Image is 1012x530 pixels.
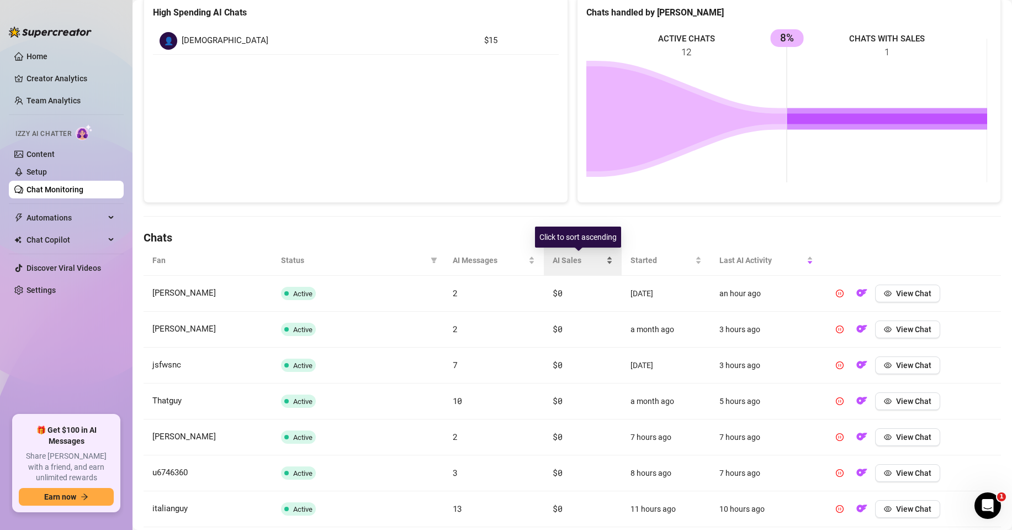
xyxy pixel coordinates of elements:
[884,290,892,297] span: eye
[622,245,711,276] th: Started
[853,321,871,338] button: OF
[711,491,822,527] td: 10 hours ago
[711,419,822,455] td: 7 hours ago
[853,500,871,518] button: OF
[81,493,88,501] span: arrow-right
[293,290,312,298] span: Active
[896,469,931,477] span: View Chat
[152,503,188,513] span: italianguy
[152,396,182,406] span: Thatguy
[622,455,711,491] td: 8 hours ago
[293,469,312,477] span: Active
[544,245,622,276] th: AI Sales
[896,325,931,334] span: View Chat
[622,348,711,384] td: [DATE]
[453,254,527,266] span: AI Messages
[853,285,871,302] button: OF
[453,395,462,406] span: 10
[719,254,804,266] span: Last AI Activity
[853,291,871,300] a: OF
[875,500,940,518] button: View Chat
[884,469,892,477] span: eye
[875,321,940,338] button: View Chat
[853,356,871,374] button: OF
[853,327,871,336] a: OF
[553,395,562,406] span: $0
[630,254,693,266] span: Started
[586,6,992,19] div: Chats handled by [PERSON_NAME]
[153,6,559,19] div: High Spending AI Chats
[152,360,181,370] span: jsfwsnc
[293,326,312,334] span: Active
[853,471,871,480] a: OF
[453,323,458,334] span: 2
[711,455,822,491] td: 7 hours ago
[896,505,931,513] span: View Chat
[853,464,871,482] button: OF
[836,326,844,333] span: pause-circle
[884,397,892,405] span: eye
[9,27,92,38] img: logo-BBDzfeDw.svg
[853,399,871,408] a: OF
[293,433,312,442] span: Active
[884,433,892,441] span: eye
[622,419,711,455] td: 7 hours ago
[875,428,940,446] button: View Chat
[431,257,437,264] span: filter
[853,435,871,444] a: OF
[711,384,822,419] td: 5 hours ago
[896,397,931,406] span: View Chat
[856,359,867,370] img: OF
[152,288,216,298] span: [PERSON_NAME]
[76,124,93,140] img: AI Chatter
[484,34,552,48] article: $15
[144,230,1001,245] h4: Chats
[293,505,312,513] span: Active
[293,361,312,370] span: Active
[152,468,188,477] span: u6746360
[453,431,458,442] span: 2
[535,227,621,248] div: Click to sort ascending
[622,276,711,312] td: [DATE]
[293,397,312,406] span: Active
[711,348,822,384] td: 3 hours ago
[27,185,83,194] a: Chat Monitoring
[19,488,114,506] button: Earn nowarrow-right
[453,467,458,478] span: 3
[622,312,711,348] td: a month ago
[622,384,711,419] td: a month ago
[27,231,105,249] span: Chat Copilot
[27,286,56,295] a: Settings
[152,432,216,442] span: [PERSON_NAME]
[14,236,22,244] img: Chat Copilot
[27,70,115,87] a: Creator Analytics
[27,167,47,176] a: Setup
[182,34,268,48] span: [DEMOGRAPHIC_DATA]
[875,464,940,482] button: View Chat
[444,245,544,276] th: AI Messages
[853,428,871,446] button: OF
[553,287,562,298] span: $0
[19,425,114,447] span: 🎁 Get $100 in AI Messages
[856,287,867,298] img: OF
[836,290,844,297] span: pause-circle
[453,359,458,370] span: 7
[622,491,711,527] td: 11 hours ago
[428,252,439,269] span: filter
[711,276,822,312] td: an hour ago
[836,433,844,441] span: pause-circle
[553,431,562,442] span: $0
[553,323,562,334] span: $0
[884,326,892,333] span: eye
[27,150,55,159] a: Content
[553,254,604,266] span: AI Sales
[896,289,931,298] span: View Chat
[152,324,216,334] span: [PERSON_NAME]
[875,356,940,374] button: View Chat
[884,505,892,513] span: eye
[856,395,867,406] img: OF
[15,129,71,139] span: Izzy AI Chatter
[974,492,1001,519] iframe: Intercom live chat
[856,323,867,334] img: OF
[856,503,867,514] img: OF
